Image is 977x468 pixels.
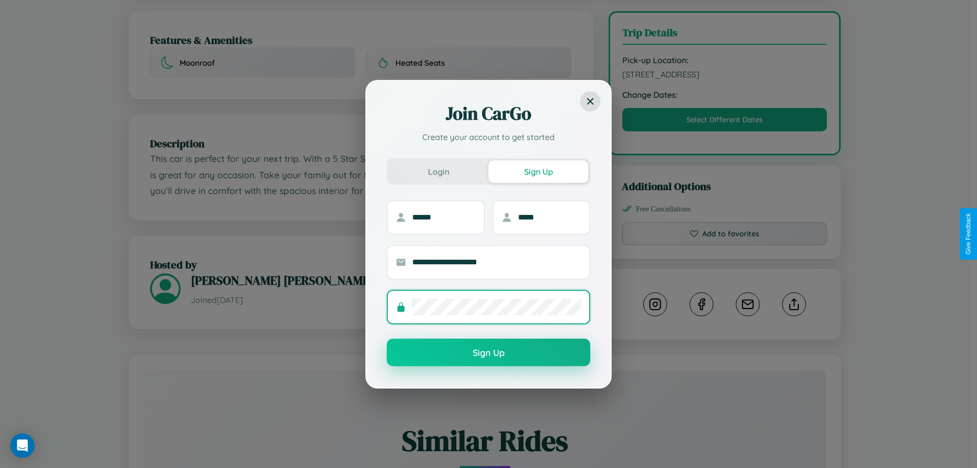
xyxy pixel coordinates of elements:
button: Login [389,160,489,183]
div: Give Feedback [965,213,972,255]
button: Sign Up [387,339,590,366]
p: Create your account to get started [387,131,590,143]
button: Sign Up [489,160,588,183]
div: Open Intercom Messenger [10,433,35,458]
h2: Join CarGo [387,101,590,126]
